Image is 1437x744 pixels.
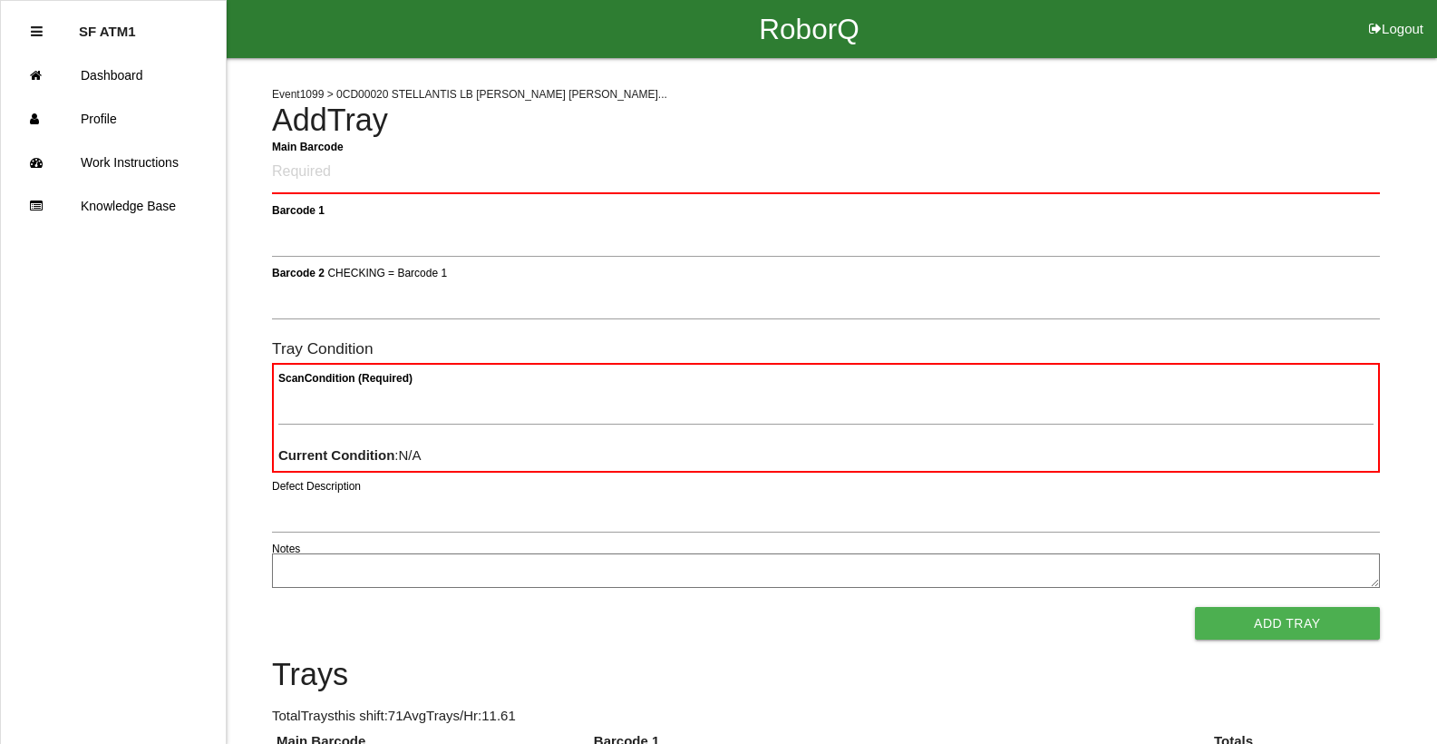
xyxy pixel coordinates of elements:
h4: Trays [272,658,1380,692]
h6: Tray Condition [272,340,1380,357]
a: Profile [1,97,226,141]
a: Knowledge Base [1,184,226,228]
input: Required [272,152,1380,194]
p: SF ATM1 [79,10,136,39]
a: Work Instructions [1,141,226,184]
b: Barcode 2 [272,266,325,279]
label: Defect Description [272,478,361,494]
b: Barcode 1 [272,203,325,216]
div: Close [31,10,43,54]
b: Main Barcode [272,140,344,152]
span: : N/A [278,447,422,463]
span: Event 1099 > 0CD00020 STELLANTIS LB [PERSON_NAME] [PERSON_NAME]... [272,88,667,101]
a: Dashboard [1,54,226,97]
label: Notes [272,541,300,557]
span: CHECKING = Barcode 1 [327,266,447,279]
b: Current Condition [278,447,394,463]
b: Scan Condition (Required) [278,372,413,385]
button: Add Tray [1195,607,1380,640]
h4: Add Tray [272,103,1380,138]
p: Total Trays this shift: 71 Avg Trays /Hr: 11.61 [272,706,1380,727]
